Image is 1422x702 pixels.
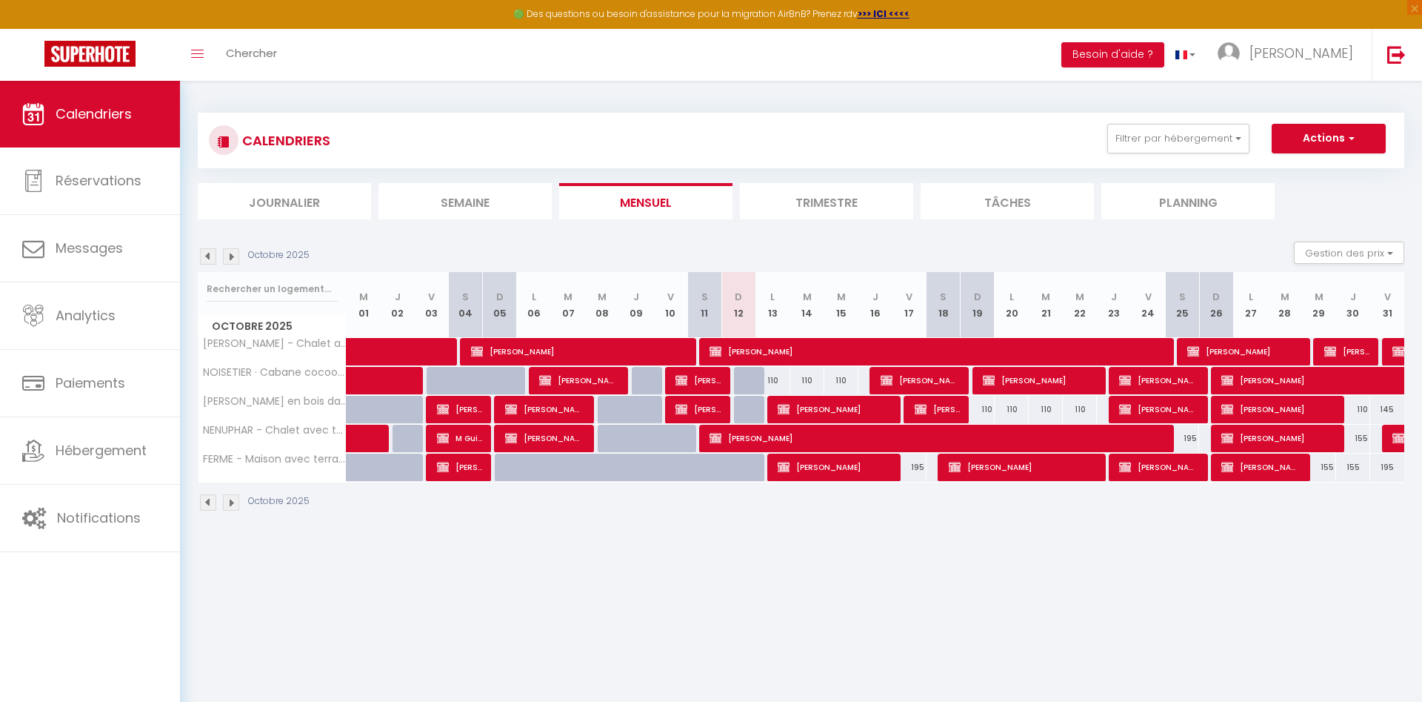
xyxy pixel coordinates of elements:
[1111,290,1117,304] abbr: J
[710,424,1164,452] span: [PERSON_NAME]
[1302,272,1336,338] th: 29
[201,338,349,349] span: [PERSON_NAME] - Chalet avec terrasse
[778,395,891,423] span: [PERSON_NAME]
[1221,395,1335,423] span: [PERSON_NAME]
[1097,272,1131,338] th: 23
[1075,290,1084,304] abbr: M
[755,367,790,394] div: 110
[740,183,913,219] li: Trimestre
[1187,337,1301,365] span: [PERSON_NAME]
[44,41,136,67] img: Super Booking
[619,272,653,338] th: 09
[215,29,288,81] a: Chercher
[1206,29,1372,81] a: ... [PERSON_NAME]
[201,454,349,465] span: FERME - Maison avec terrasse
[198,316,346,337] span: Octobre 2025
[940,290,947,304] abbr: S
[1009,290,1014,304] abbr: L
[675,366,721,394] span: [PERSON_NAME]
[1384,290,1391,304] abbr: V
[428,290,435,304] abbr: V
[1199,272,1233,338] th: 26
[927,272,961,338] th: 18
[359,290,368,304] abbr: M
[778,453,891,481] span: [PERSON_NAME]
[198,183,371,219] li: Journalier
[539,366,618,394] span: [PERSON_NAME]
[57,509,141,527] span: Notifications
[1302,454,1336,481] div: 155
[1221,424,1335,452] span: [PERSON_NAME]
[633,290,639,304] abbr: J
[238,124,330,157] h3: CALENDRIERS
[667,290,674,304] abbr: V
[892,272,927,338] th: 17
[735,290,742,304] abbr: D
[1294,242,1404,264] button: Gestion des prix
[1268,272,1302,338] th: 28
[496,290,504,304] abbr: D
[906,290,912,304] abbr: V
[710,337,1164,365] span: [PERSON_NAME]
[207,276,338,302] input: Rechercher un logement...
[395,290,401,304] abbr: J
[551,272,585,338] th: 07
[1119,366,1198,394] span: [PERSON_NAME]
[248,248,310,262] p: Octobre 2025
[1212,290,1220,304] abbr: D
[462,290,469,304] abbr: S
[1131,272,1165,338] th: 24
[1336,272,1370,338] th: 30
[995,272,1029,338] th: 20
[803,290,812,304] abbr: M
[1249,290,1253,304] abbr: L
[226,45,277,61] span: Chercher
[56,171,141,190] span: Réservations
[483,272,517,338] th: 05
[585,272,619,338] th: 08
[559,183,732,219] li: Mensuel
[921,183,1094,219] li: Tâches
[1272,124,1386,153] button: Actions
[872,290,878,304] abbr: J
[248,494,310,509] p: Octobre 2025
[1101,183,1275,219] li: Planning
[892,454,927,481] div: 195
[1336,396,1370,423] div: 110
[347,272,381,338] th: 01
[675,395,721,423] span: [PERSON_NAME]
[687,272,721,338] th: 11
[201,367,349,378] span: NOISETIER · Cabane cocooning tout confort
[532,290,536,304] abbr: L
[1221,453,1301,481] span: [PERSON_NAME]
[1370,272,1404,338] th: 31
[505,395,584,423] span: [PERSON_NAME]
[1370,396,1404,423] div: 145
[1336,425,1370,452] div: 155
[1249,44,1353,62] span: [PERSON_NAME]
[449,272,483,338] th: 04
[1370,454,1404,481] div: 195
[1350,290,1356,304] abbr: J
[1145,290,1152,304] abbr: V
[701,290,708,304] abbr: S
[56,105,132,123] span: Calendriers
[56,239,123,257] span: Messages
[471,337,687,365] span: [PERSON_NAME]
[1029,396,1063,423] div: 110
[415,272,449,338] th: 03
[974,290,981,304] abbr: D
[1281,290,1289,304] abbr: M
[381,272,415,338] th: 02
[505,424,584,452] span: [PERSON_NAME]
[1107,124,1249,153] button: Filtrer par hébergement
[770,290,775,304] abbr: L
[564,290,573,304] abbr: M
[437,424,482,452] span: M Guidoum
[1041,290,1050,304] abbr: M
[1119,453,1198,481] span: [PERSON_NAME]
[1315,290,1323,304] abbr: M
[995,396,1029,423] div: 110
[201,396,349,407] span: [PERSON_NAME] en bois dans son écrin de verdure
[755,272,790,338] th: 13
